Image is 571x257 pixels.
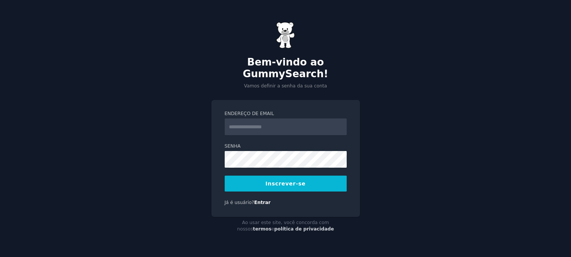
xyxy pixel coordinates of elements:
[225,143,241,149] font: Senha
[276,22,295,48] img: Ursinho de goma
[243,56,329,80] font: Bem-vindo ao GummySearch!
[266,181,306,187] font: Inscrever-se
[274,226,334,232] a: política de privacidade
[225,176,347,192] button: Inscrever-se
[271,226,274,232] font: e
[253,226,272,232] a: termos
[237,220,329,232] font: Ao usar este site, você concorda com nossos
[244,83,327,89] font: Vamos definir a senha da sua conta
[225,200,254,205] font: Já é usuário?
[254,200,271,205] a: Entrar
[225,111,274,116] font: Endereço de email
